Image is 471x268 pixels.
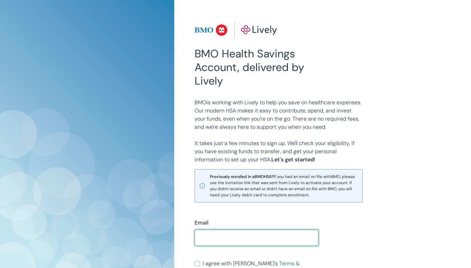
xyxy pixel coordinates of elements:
span: If you had an email on file with BMO , please use the invitation link that was sent from Lively t... [210,174,358,198]
label: Email [195,219,209,227]
h2: BMO Health Savings Account, delivered by Lively [195,47,319,88]
img: Lively [195,22,277,39]
p: BMO is working with Lively to help you save on healthcare expenses. Our modern HSA makes it easy ... [195,99,363,131]
strong: Let's get started! [271,156,315,163]
p: It takes just a few minutes to sign up. We'll check your eligibility, if you have existing funds ... [195,139,363,164]
strong: Previously enrolled in a BMO HSA? [210,174,274,179]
